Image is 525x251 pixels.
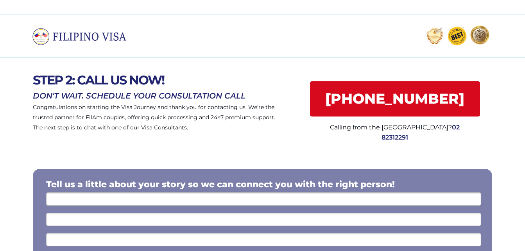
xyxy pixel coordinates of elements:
span: [PHONE_NUMBER] [310,90,480,107]
span: DON'T WAIT. SCHEDULE YOUR CONSULTATION CALL [33,91,245,100]
span: Congratulations on starting the Visa Journey and thank you for contacting us. We're the trusted p... [33,104,275,131]
span: STEP 2: CALL US NOW! [33,72,164,88]
span: Tell us a little about your story so we can connect you with the right person! [46,179,395,190]
span: Calling from the [GEOGRAPHIC_DATA]? [330,124,452,131]
a: [PHONE_NUMBER] [310,81,480,117]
